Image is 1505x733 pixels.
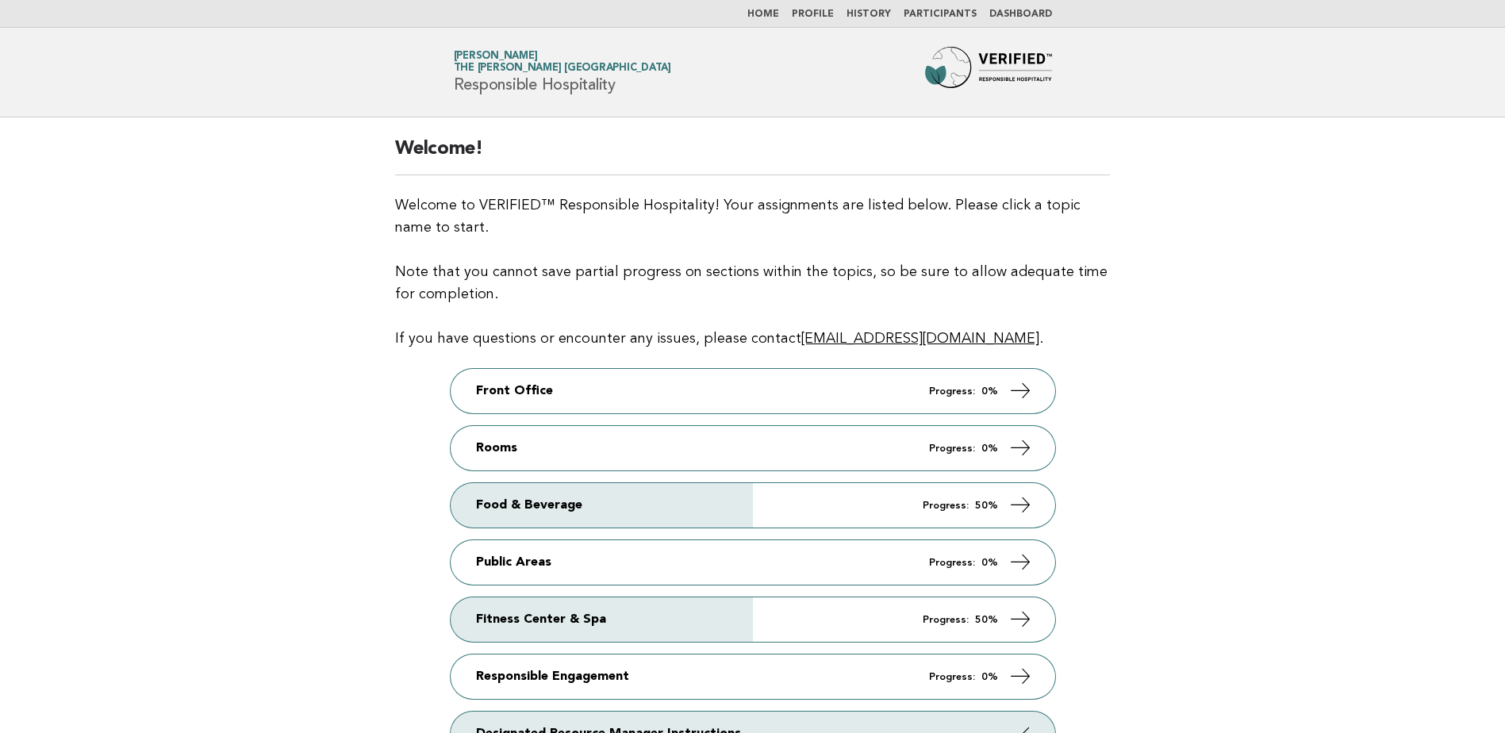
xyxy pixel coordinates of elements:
a: Food & Beverage Progress: 50% [451,483,1055,528]
span: The [PERSON_NAME] [GEOGRAPHIC_DATA] [454,63,671,74]
em: Progress: [929,558,975,568]
strong: 0% [981,672,998,682]
a: Front Office Progress: 0% [451,369,1055,413]
em: Progress: [929,443,975,454]
em: Progress: [923,501,969,511]
h2: Welcome! [395,136,1110,175]
a: Profile [792,10,834,19]
a: Public Areas Progress: 0% [451,540,1055,585]
a: Dashboard [989,10,1052,19]
h1: Responsible Hospitality [454,52,671,93]
strong: 0% [981,386,998,397]
em: Progress: [929,672,975,682]
a: Fitness Center & Spa Progress: 50% [451,597,1055,642]
a: Rooms Progress: 0% [451,426,1055,470]
a: Responsible Engagement Progress: 0% [451,654,1055,699]
p: Welcome to VERIFIED™ Responsible Hospitality! Your assignments are listed below. Please click a t... [395,194,1110,350]
em: Progress: [923,615,969,625]
a: [PERSON_NAME]The [PERSON_NAME] [GEOGRAPHIC_DATA] [454,51,671,73]
em: Progress: [929,386,975,397]
a: Home [747,10,779,19]
strong: 50% [975,615,998,625]
strong: 0% [981,558,998,568]
img: Forbes Travel Guide [925,47,1052,98]
a: [EMAIL_ADDRESS][DOMAIN_NAME] [801,332,1039,346]
a: Participants [904,10,977,19]
a: History [847,10,891,19]
strong: 50% [975,501,998,511]
strong: 0% [981,443,998,454]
